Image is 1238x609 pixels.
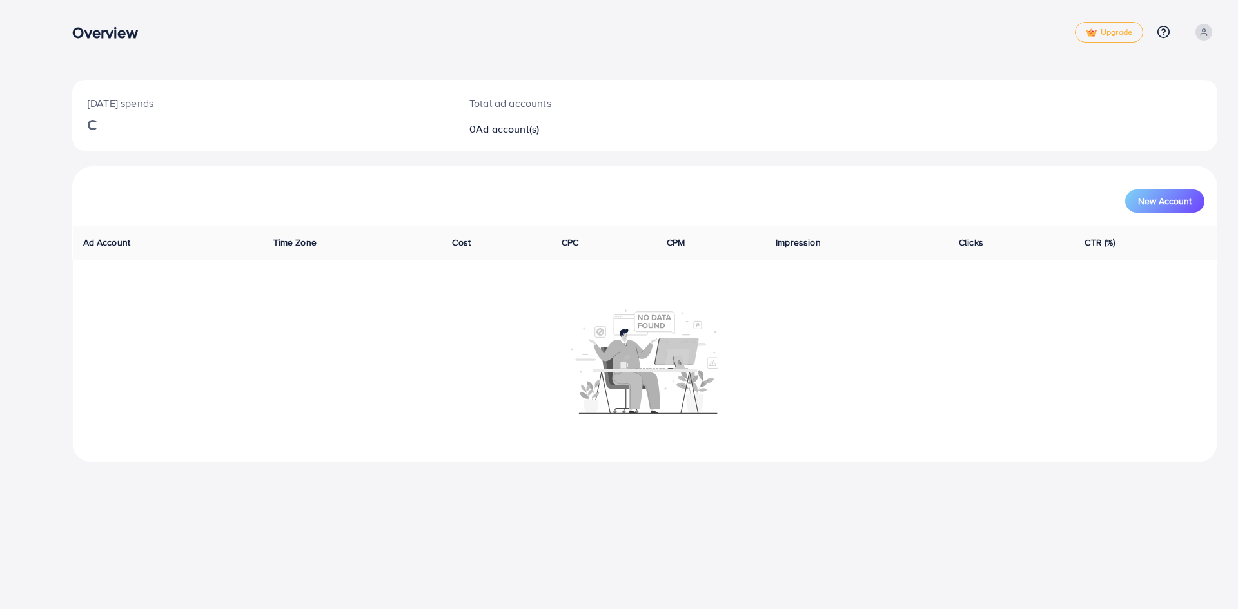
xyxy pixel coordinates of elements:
span: New Account [1138,197,1192,206]
span: Clicks [959,236,983,249]
img: tick [1086,28,1097,37]
p: Total ad accounts [469,95,725,111]
span: Impression [776,236,821,249]
h3: Overview [72,23,148,42]
span: CTR (%) [1085,236,1115,249]
span: CPM [667,236,685,249]
span: Time Zone [273,236,317,249]
button: New Account [1125,189,1204,213]
span: CPC [562,236,578,249]
span: Cost [452,236,471,249]
img: No account [571,308,718,414]
span: Upgrade [1086,28,1132,37]
span: Ad account(s) [476,122,539,136]
span: Ad Account [83,236,131,249]
h2: 0 [469,123,725,135]
p: [DATE] spends [88,95,438,111]
a: tickUpgrade [1075,22,1143,43]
